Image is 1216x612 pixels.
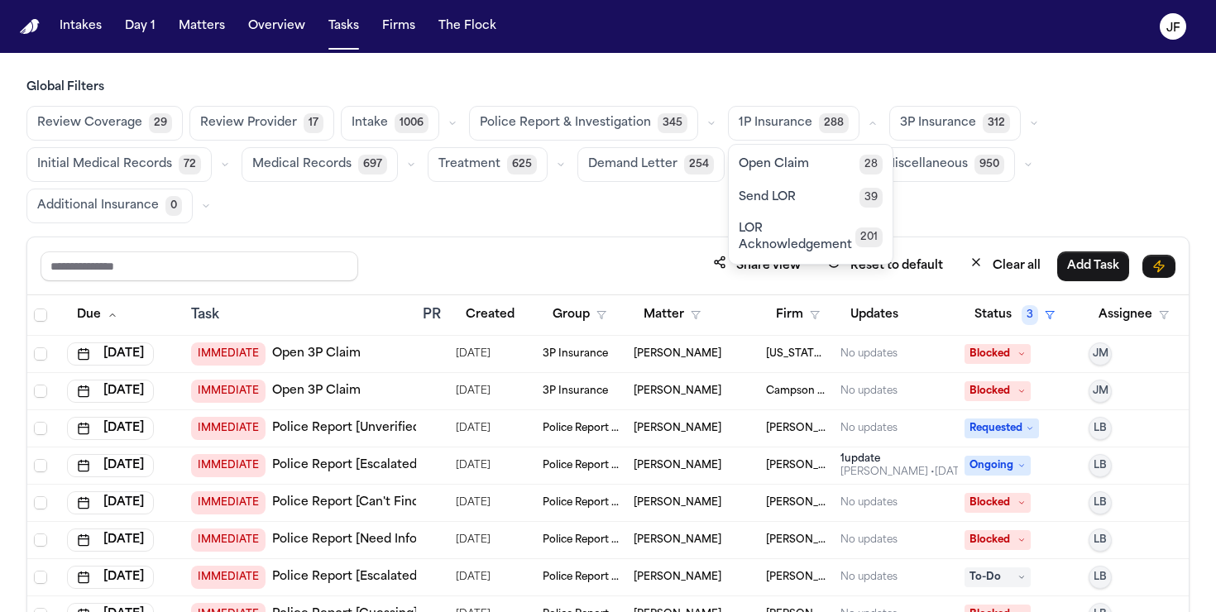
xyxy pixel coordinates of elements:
button: LB [1089,454,1112,477]
div: PR [423,305,443,325]
button: LB [1089,417,1112,440]
button: The Flock [432,12,503,41]
span: Select row [34,385,47,398]
span: Mohamed K Ahmed [766,571,827,584]
span: Review Provider [200,115,297,131]
button: Police Report & Investigation345 [469,106,698,141]
span: 28 [859,155,883,175]
button: 1P Insurance288 [728,106,859,141]
div: No updates [840,385,898,398]
button: Immediate Task [1142,255,1175,278]
span: Intake [352,115,388,131]
span: IMMEDIATE [191,566,266,589]
button: [DATE] [67,380,154,403]
span: Requested [965,418,1039,438]
span: 3 [1022,305,1038,325]
span: Select row [34,496,47,509]
button: Add Task [1057,251,1129,281]
span: 39 [859,188,883,208]
span: Campson & Campson [766,385,827,398]
span: 8/21/2025, 2:39:33 PM [456,566,491,589]
span: IMMEDIATE [191,417,266,440]
button: JM [1089,342,1112,366]
span: Angel Wilfredo Ortega Guia [634,422,721,435]
span: Cody Rasche [634,533,721,547]
span: Blocked [965,381,1031,401]
a: Police Report [Escalated] [272,569,421,586]
span: Send LOR [739,189,796,206]
span: Review Coverage [37,115,142,131]
button: Reset to default [817,251,953,281]
button: Share view [703,251,811,281]
span: JM [1093,385,1108,398]
span: 288 [819,113,849,133]
button: [DATE] [67,417,154,440]
button: [DATE] [67,491,154,514]
button: Matter [634,300,711,330]
button: JM [1089,380,1112,403]
span: Beck & Beck [766,533,827,547]
button: LB [1089,491,1112,514]
button: Day 1 [118,12,162,41]
button: Send LOR39 [729,181,893,214]
span: 1P Insurance [739,115,812,131]
div: No updates [840,571,898,584]
button: Updates [840,300,908,330]
button: [DATE] [67,342,154,366]
span: LB [1094,533,1107,547]
span: 3P Insurance [543,385,608,398]
span: Steele Adams Hosman [766,459,827,472]
span: Medical Records [252,156,352,173]
span: Demand Letter [588,156,677,173]
span: 8/20/2025, 8:10:46 AM [456,342,491,366]
span: Miscellaneous [883,156,968,173]
span: IMMEDIATE [191,528,266,552]
a: Open 3P Claim [272,346,361,362]
span: 8/21/2025, 2:39:08 PM [456,417,491,440]
button: [DATE] [67,528,154,552]
button: Miscellaneous950 [873,147,1015,182]
span: Blocked [965,530,1031,550]
span: 0 [165,196,182,216]
span: 8/21/2025, 2:39:17 PM [456,491,491,514]
span: JM [1093,347,1108,361]
button: Tasks [322,12,366,41]
span: 17 [304,113,323,133]
span: 345 [658,113,687,133]
button: Matters [172,12,232,41]
span: IMMEDIATE [191,491,266,514]
button: 3P Insurance312 [889,106,1021,141]
span: Select row [34,571,47,584]
span: Arianna Briceno [634,459,721,472]
span: 1006 [395,113,428,133]
button: Firms [376,12,422,41]
a: Police Report [Need Info] [272,532,421,548]
div: No updates [840,422,898,435]
span: Select row [34,422,47,435]
span: 8/21/2025, 2:39:02 PM [456,528,491,552]
span: 3P Insurance [900,115,976,131]
span: 950 [974,155,1004,175]
button: [DATE] [67,566,154,589]
span: Police Report & Investigation [480,115,651,131]
span: Police Report & Investigation [543,533,620,547]
a: Intakes [53,12,108,41]
span: Auria Jones [634,496,721,509]
a: Overview [242,12,312,41]
a: Police Report [Unverified] [272,420,424,437]
span: Open Claim [739,156,809,173]
span: Blocked [965,493,1031,513]
span: Select all [34,308,47,322]
span: To-Do [965,567,1031,587]
div: 1 update [840,452,969,466]
button: Clear all [960,251,1051,281]
button: Group [543,300,616,330]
